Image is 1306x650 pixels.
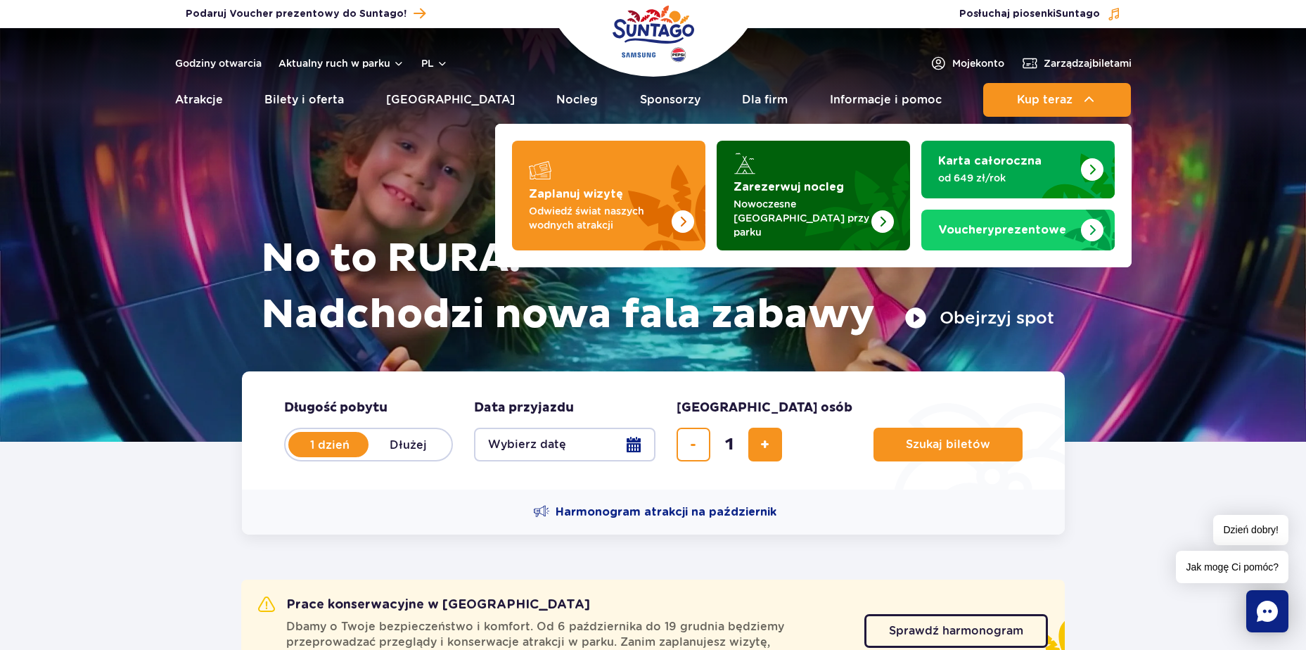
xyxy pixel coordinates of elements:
form: Planowanie wizyty w Park of Poland [242,371,1065,490]
span: Kup teraz [1017,94,1073,106]
span: Zarządzaj biletami [1044,56,1132,70]
a: Zaplanuj wizytę [512,141,705,250]
h1: No to RURA! Nadchodzi nowa fala zabawy [261,231,1054,343]
button: Posłuchaj piosenkiSuntago [959,7,1121,21]
span: Sprawdź harmonogram [889,625,1023,637]
button: Szukaj biletów [873,428,1023,461]
button: dodaj bilet [748,428,782,461]
div: Chat [1246,590,1288,632]
a: Podaruj Voucher prezentowy do Suntago! [186,4,425,23]
input: liczba biletów [712,428,746,461]
span: Jak mogę Ci pomóc? [1176,551,1288,583]
button: pl [421,56,448,70]
strong: Karta całoroczna [938,155,1042,167]
a: Zarezerwuj nocleg [717,141,910,250]
span: Data przyjazdu [474,400,574,416]
a: Sprawdź harmonogram [864,614,1048,648]
label: 1 dzień [290,430,370,459]
strong: Zaplanuj wizytę [529,189,623,200]
a: Zarządzajbiletami [1021,55,1132,72]
a: Dla firm [742,83,788,117]
button: usuń bilet [677,428,710,461]
a: Sponsorzy [640,83,700,117]
h2: Prace konserwacyjne w [GEOGRAPHIC_DATA] [258,597,590,613]
p: Nowoczesne [GEOGRAPHIC_DATA] przy parku [734,197,871,239]
a: [GEOGRAPHIC_DATA] [386,83,515,117]
span: Moje konto [952,56,1004,70]
p: Odwiedź świat naszych wodnych atrakcji [529,204,666,232]
a: Godziny otwarcia [175,56,262,70]
span: Szukaj biletów [906,438,990,451]
strong: prezentowe [938,224,1066,236]
span: Vouchery [938,224,994,236]
button: Wybierz datę [474,428,655,461]
a: Karta całoroczna [921,141,1115,198]
span: Posłuchaj piosenki [959,7,1100,21]
label: Dłużej [369,430,449,459]
span: Długość pobytu [284,400,388,416]
span: Dzień dobry! [1213,515,1288,545]
span: Podaruj Voucher prezentowy do Suntago! [186,7,406,21]
a: Mojekonto [930,55,1004,72]
button: Obejrzyj spot [904,307,1054,329]
a: Vouchery prezentowe [921,210,1115,250]
a: Bilety i oferta [264,83,344,117]
a: Atrakcje [175,83,223,117]
span: Harmonogram atrakcji na październik [556,504,776,520]
a: Harmonogram atrakcji na październik [533,504,776,521]
a: Nocleg [556,83,598,117]
button: Kup teraz [983,83,1131,117]
strong: Zarezerwuj nocleg [734,181,844,193]
button: Aktualny ruch w parku [279,58,404,69]
span: [GEOGRAPHIC_DATA] osób [677,400,852,416]
p: od 649 zł/rok [938,171,1075,185]
span: Suntago [1056,9,1100,19]
a: Informacje i pomoc [830,83,942,117]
